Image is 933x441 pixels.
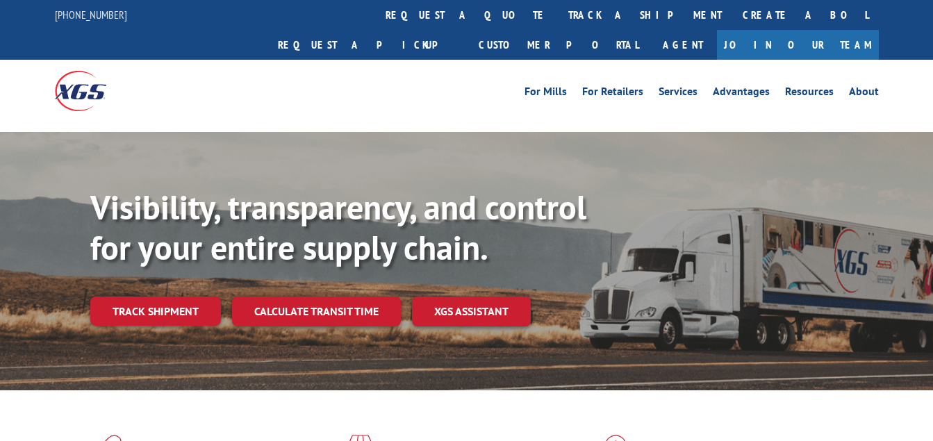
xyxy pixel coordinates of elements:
a: XGS ASSISTANT [412,297,531,326]
a: For Retailers [582,86,643,101]
a: Calculate transit time [232,297,401,326]
a: Customer Portal [468,30,649,60]
a: [PHONE_NUMBER] [55,8,127,22]
a: Resources [785,86,834,101]
a: Request a pickup [267,30,468,60]
a: Track shipment [90,297,221,326]
a: For Mills [525,86,567,101]
a: About [849,86,879,101]
a: Services [659,86,697,101]
a: Agent [649,30,717,60]
b: Visibility, transparency, and control for your entire supply chain. [90,185,586,269]
a: Advantages [713,86,770,101]
a: Join Our Team [717,30,879,60]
